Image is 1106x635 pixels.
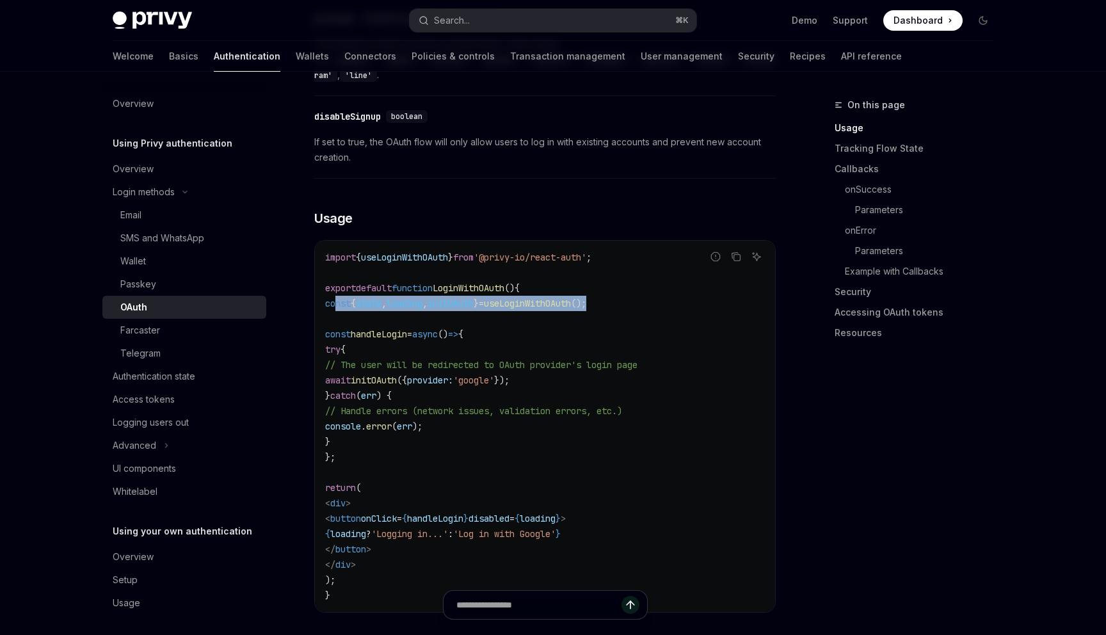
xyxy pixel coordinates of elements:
[344,41,396,72] a: Connectors
[335,559,351,570] span: div
[586,252,591,263] span: ;
[792,14,817,27] a: Demo
[361,252,448,263] span: useLoginWithOAuth
[325,528,330,540] span: {
[102,157,266,181] a: Overview
[113,184,175,200] div: Login methods
[325,497,330,509] span: <
[361,390,376,401] span: err
[835,302,1004,323] a: Accessing OAuth tokens
[738,41,774,72] a: Security
[102,227,266,250] a: SMS and WhatsApp
[102,296,266,319] a: OAuth
[973,10,993,31] button: Toggle dark mode
[371,528,448,540] span: 'Logging in...'
[120,230,204,246] div: SMS and WhatsApp
[102,181,266,204] button: Toggle Login methods section
[366,421,392,432] span: error
[325,421,361,432] span: console
[214,41,280,72] a: Authentication
[113,484,157,499] div: Whitelabel
[456,591,621,619] input: Ask a question...
[434,13,470,28] div: Search...
[330,497,346,509] span: div
[448,328,458,340] span: =>
[325,451,335,463] span: };
[894,14,943,27] span: Dashboard
[510,41,625,72] a: Transaction management
[453,252,474,263] span: from
[325,390,330,401] span: }
[120,207,141,223] div: Email
[325,282,356,294] span: export
[113,96,154,111] div: Overview
[330,528,366,540] span: loading
[835,261,1004,282] a: Example with Callbacks
[556,528,561,540] span: }
[835,118,1004,138] a: Usage
[412,41,495,72] a: Policies & controls
[325,482,356,494] span: return
[402,513,407,524] span: {
[356,298,381,309] span: state
[330,390,356,401] span: catch
[484,298,571,309] span: useLoginWithOAuth
[376,390,392,401] span: ) {
[351,298,356,309] span: {
[520,513,556,524] span: loading
[102,457,266,480] a: UI components
[422,298,428,309] span: ,
[504,282,515,294] span: ()
[325,513,330,524] span: <
[412,421,422,432] span: );
[113,438,156,453] div: Advanced
[356,252,361,263] span: {
[453,374,494,386] span: 'google'
[790,41,826,72] a: Recipes
[113,161,154,177] div: Overview
[433,282,504,294] span: LoginWithOAuth
[571,298,586,309] span: ();
[120,300,147,315] div: OAuth
[438,328,448,340] span: ()
[102,92,266,115] a: Overview
[113,595,140,611] div: Usage
[448,252,453,263] span: }
[102,342,266,365] a: Telegram
[361,513,397,524] span: onClick
[397,374,407,386] span: ({
[515,513,520,524] span: {
[102,204,266,227] a: Email
[325,543,335,555] span: </
[479,298,484,309] span: =
[407,513,463,524] span: handleLogin
[556,513,561,524] span: }
[641,41,723,72] a: User management
[494,374,509,386] span: });
[391,111,422,122] span: boolean
[392,282,433,294] span: function
[381,298,387,309] span: ,
[113,12,192,29] img: dark logo
[314,110,381,123] div: disableSignup
[361,421,366,432] span: .
[883,10,963,31] a: Dashboard
[102,411,266,434] a: Logging users out
[113,369,195,384] div: Authentication state
[407,374,453,386] span: provider:
[835,282,1004,302] a: Security
[841,41,902,72] a: API reference
[102,568,266,591] a: Setup
[341,344,346,355] span: {
[340,69,377,82] code: 'line'
[356,390,361,401] span: (
[314,209,353,227] span: Usage
[407,328,412,340] span: =
[351,374,397,386] span: initOAuth
[675,15,689,26] span: ⌘ K
[296,41,329,72] a: Wallets
[847,97,905,113] span: On this page
[102,365,266,388] a: Authentication state
[469,513,509,524] span: disabled
[728,248,744,265] button: Copy the contents from the code block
